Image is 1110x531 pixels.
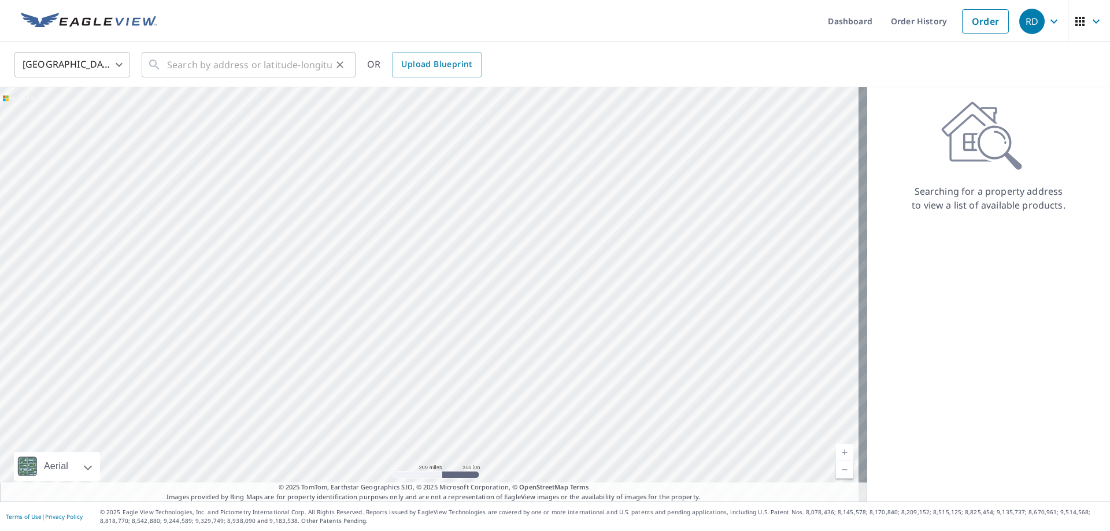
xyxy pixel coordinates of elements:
a: Terms [570,482,589,491]
a: Privacy Policy [45,513,83,521]
a: OpenStreetMap [519,482,568,491]
p: © 2025 Eagle View Technologies, Inc. and Pictometry International Corp. All Rights Reserved. Repo... [100,508,1104,525]
p: Searching for a property address to view a list of available products. [911,184,1066,212]
span: Upload Blueprint [401,57,472,72]
input: Search by address or latitude-longitude [167,49,332,81]
button: Clear [332,57,348,73]
a: Current Level 5, Zoom Out [836,461,853,478]
div: OR [367,52,482,77]
img: EV Logo [21,13,157,30]
div: [GEOGRAPHIC_DATA] [14,49,130,81]
div: Aerial [14,452,100,481]
div: Aerial [40,452,72,481]
a: Terms of Use [6,513,42,521]
span: © 2025 TomTom, Earthstar Geographics SIO, © 2025 Microsoft Corporation, © [279,482,589,492]
a: Current Level 5, Zoom In [836,444,853,461]
a: Upload Blueprint [392,52,481,77]
a: Order [962,9,1009,34]
div: RD [1019,9,1045,34]
p: | [6,513,83,520]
